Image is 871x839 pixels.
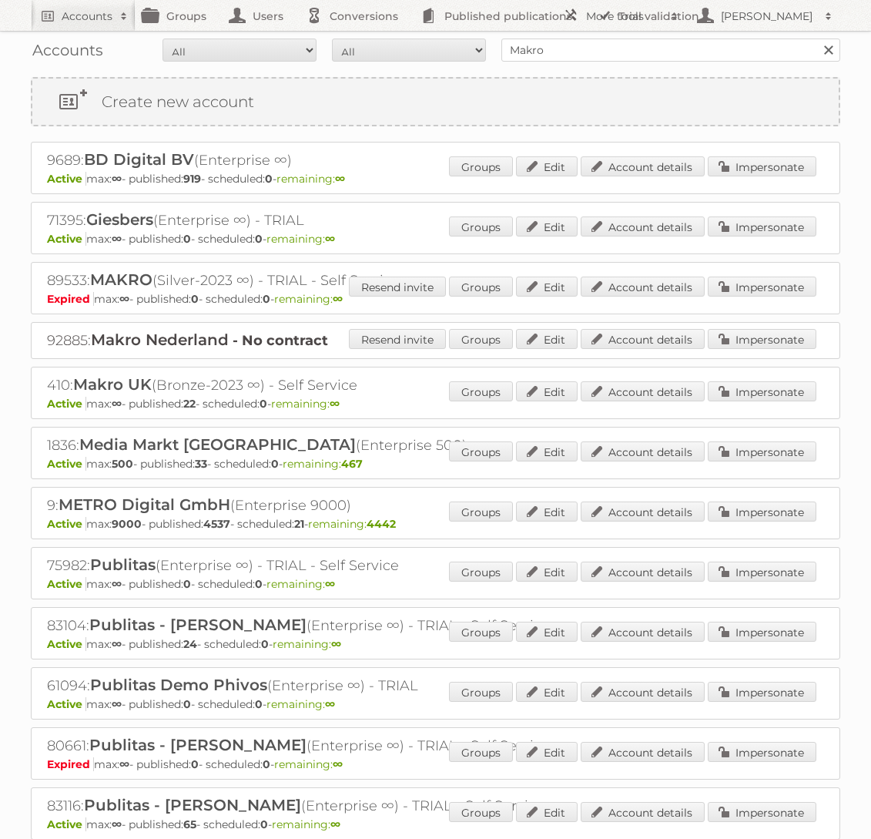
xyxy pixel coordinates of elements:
span: Publitas - [PERSON_NAME] [89,736,307,754]
a: Groups [449,562,513,582]
strong: 4442 [367,517,396,531]
a: Groups [449,381,513,401]
a: Impersonate [708,441,816,461]
strong: 0 [260,397,267,411]
strong: 4537 [203,517,230,531]
span: Publitas - [PERSON_NAME] [89,616,307,634]
h2: 410: (Bronze-2023 ∞) - Self Service [47,375,586,395]
span: BD Digital BV [84,150,194,169]
a: Account details [581,216,705,237]
strong: ∞ [335,172,345,186]
span: Makro Nederland [91,331,229,349]
strong: ∞ [325,232,335,246]
strong: 65 [183,817,196,831]
span: Giesbers [86,210,153,229]
span: remaining: [266,697,335,711]
a: Edit [516,562,578,582]
strong: ∞ [112,817,122,831]
a: Impersonate [708,277,816,297]
p: max: - published: - scheduled: - [47,757,824,771]
span: Active [47,697,86,711]
h2: 75982: (Enterprise ∞) - TRIAL - Self Service [47,555,586,576]
span: remaining: [266,577,335,591]
strong: ∞ [333,757,343,771]
strong: 0 [255,232,263,246]
a: Account details [581,802,705,822]
a: Impersonate [708,622,816,642]
a: Edit [516,742,578,762]
a: Edit [516,802,578,822]
a: Edit [516,216,578,237]
span: Active [47,517,86,531]
a: Edit [516,381,578,401]
h2: 83104: (Enterprise ∞) - TRIAL - Self Service [47,616,586,636]
strong: 0 [271,457,279,471]
span: remaining: [283,457,363,471]
strong: 0 [263,292,270,306]
a: Edit [516,441,578,461]
span: Active [47,577,86,591]
strong: ∞ [325,697,335,711]
strong: ∞ [112,577,122,591]
p: max: - published: - scheduled: - [47,457,824,471]
a: Edit [516,156,578,176]
a: Account details [581,441,705,461]
span: Active [47,637,86,651]
a: Impersonate [708,216,816,237]
a: Account details [581,682,705,702]
p: max: - published: - scheduled: - [47,817,824,831]
a: Groups [449,156,513,176]
a: Impersonate [708,562,816,582]
a: Impersonate [708,802,816,822]
h2: 71395: (Enterprise ∞) - TRIAL [47,210,586,230]
strong: 0 [265,172,273,186]
strong: 0 [183,697,191,711]
h2: More tools [586,8,663,24]
strong: - No contract [233,332,328,349]
a: Account details [581,381,705,401]
p: max: - published: - scheduled: - [47,292,824,306]
a: Edit [516,682,578,702]
span: METRO Digital GmbH [59,495,230,514]
span: Publitas Demo Phivos [90,676,267,694]
span: Publitas - [PERSON_NAME] [84,796,301,814]
p: max: - published: - scheduled: - [47,172,824,186]
span: remaining: [266,232,335,246]
span: remaining: [271,397,340,411]
strong: ∞ [112,697,122,711]
span: Expired [47,292,94,306]
a: Impersonate [708,682,816,702]
a: Impersonate [708,502,816,522]
span: Makro UK [73,375,152,394]
strong: ∞ [112,172,122,186]
a: Groups [449,441,513,461]
a: Account details [581,156,705,176]
strong: ∞ [119,292,129,306]
h2: [PERSON_NAME] [717,8,817,24]
strong: 0 [183,577,191,591]
strong: ∞ [112,397,122,411]
p: max: - published: - scheduled: - [47,397,824,411]
strong: 0 [255,697,263,711]
h2: 83116: (Enterprise ∞) - TRIAL - Self Service [47,796,586,816]
span: Expired [47,757,94,771]
a: Groups [449,622,513,642]
strong: 0 [183,232,191,246]
a: Impersonate [708,156,816,176]
span: remaining: [274,757,343,771]
span: remaining: [273,637,341,651]
a: Edit [516,277,578,297]
a: Impersonate [708,381,816,401]
a: 92885:Makro Nederland - No contract [47,332,328,349]
strong: ∞ [325,577,335,591]
a: Groups [449,216,513,237]
h2: 9: (Enterprise 9000) [47,495,586,515]
span: remaining: [272,817,340,831]
strong: 0 [261,637,269,651]
span: Active [47,457,86,471]
a: Account details [581,502,705,522]
a: Impersonate [708,329,816,349]
a: Resend invite [349,277,446,297]
a: Groups [449,502,513,522]
strong: ∞ [333,292,343,306]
